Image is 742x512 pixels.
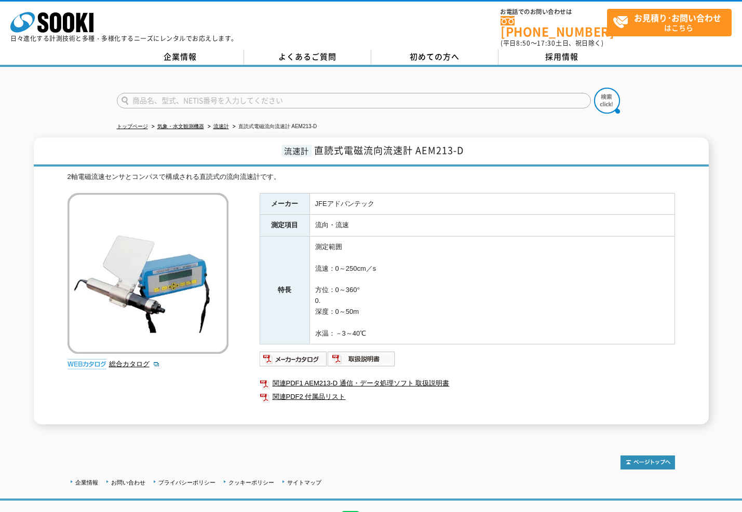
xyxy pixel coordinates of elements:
[620,455,675,469] img: トップページへ
[501,9,607,15] span: お電話でのお問い合わせは
[634,11,721,24] strong: お見積り･お問い合わせ
[68,359,106,369] img: webカタログ
[228,479,274,486] a: クッキーポリシー
[260,215,309,237] th: 測定項目
[111,479,145,486] a: お問い合わせ
[287,479,321,486] a: サイトマップ
[117,49,244,65] a: 企業情報
[501,16,607,37] a: [PHONE_NUMBER]
[10,35,238,41] p: 日々進化する計測技術と多種・多様化するニーズにレンタルでお応えします。
[213,123,229,129] a: 流速計
[328,358,396,366] a: 取扱説明書
[328,351,396,367] img: 取扱説明書
[607,9,732,36] a: お見積り･お問い合わせはこちら
[244,49,371,65] a: よくあるご質問
[260,358,328,366] a: メーカーカタログ
[498,49,626,65] a: 採用情報
[594,88,620,114] img: btn_search.png
[260,237,309,344] th: 特長
[260,351,328,367] img: メーカーカタログ
[117,123,148,129] a: トップページ
[371,49,498,65] a: 初めての方へ
[260,377,675,390] a: 関連PDF1 AEM213-D 通信・データ処理ソフト 取扱説明書
[231,121,317,132] li: 直読式電磁流向流速計 AEM213-D
[260,193,309,215] th: メーカー
[117,93,591,108] input: 商品名、型式、NETIS番号を入力してください
[309,193,674,215] td: JFEアドバンテック
[309,237,674,344] td: 測定範囲 流速：0～250cm／s 方位：0～360° 0. 深度：0～50m 水温：－3～40℃
[613,9,731,35] span: はこちら
[158,479,215,486] a: プライバシーポリシー
[516,38,531,48] span: 8:50
[260,390,675,404] a: 関連PDF2 付属品リスト
[537,38,556,48] span: 17:30
[109,360,160,368] a: 総合カタログ
[75,479,98,486] a: 企業情報
[501,38,603,48] span: (平日 ～ 土日、祝日除く)
[309,215,674,237] td: 流向・流速
[410,51,460,62] span: 初めての方へ
[68,193,228,354] img: 直読式電磁流向流速計 AEM213-D
[68,172,675,183] div: 2軸電磁流速センサとコンパスで構成される直読式の流向流速計です。
[314,143,464,157] span: 直読式電磁流向流速計 AEM213-D
[281,145,312,157] span: 流速計
[157,123,204,129] a: 気象・水文観測機器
